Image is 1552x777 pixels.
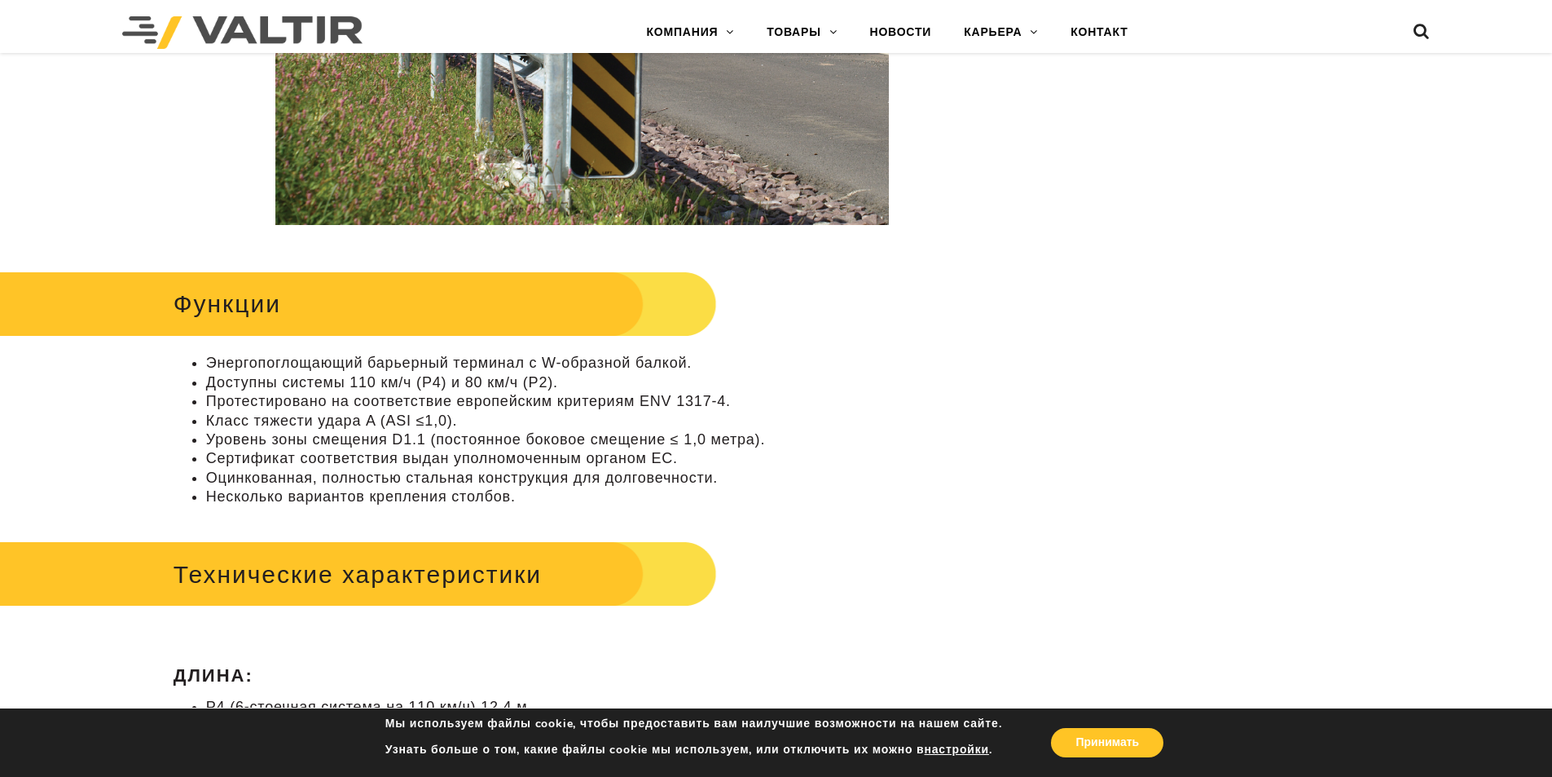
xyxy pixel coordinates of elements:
button: настройки [925,743,989,757]
font: ТОВАРЫ [767,25,820,38]
font: Мы используем файлы cookie, чтобы предоставить вам наилучшие возможности на нашем сайте. [385,716,1001,731]
a: КАРЬЕРА [947,16,1054,49]
a: КОНТАКТ [1054,16,1144,49]
font: НОВОСТИ [870,25,932,38]
font: Технические характеристики [174,561,542,588]
font: КАРЬЕРА [964,25,1022,38]
a: ТОВАРЫ [750,16,853,49]
font: Доступны системы 110 км/ч (P4) и 80 км/ч (P2). [206,374,558,391]
font: Сертификат соответствия выдан уполномоченным органом ЕС. [206,450,678,466]
a: КОМПАНИЯ [631,16,751,49]
font: . [989,742,992,757]
font: Несколько вариантов крепления столбов. [206,488,516,505]
font: Длина: [174,665,253,686]
button: Принимать [1051,728,1163,757]
font: Протестировано на соответствие европейским критериям ENV 1317-4. [206,393,731,409]
font: Функции [174,290,281,317]
font: Уровень зоны смещения D1.1 (постоянное боковое смещение ≤ 1,0 метра). [206,431,765,448]
font: Оцинкованная, полностью стальная конструкция для долговечности. [206,470,718,486]
img: Вальтир [122,16,363,49]
font: КОНТАКТ [1071,25,1128,38]
font: Принимать [1075,735,1139,750]
font: КОМПАНИЯ [647,25,719,38]
a: НОВОСТИ [854,16,948,49]
font: Класс тяжести удара A (ASI ≤1,0). [206,413,458,429]
font: Энергопоглощающий барьерный терминал с W-образной балкой. [206,355,692,371]
font: Узнать больше о том, какие файлы cookie мы используем, или отключить их можно в [385,742,925,757]
font: P4 (6-стоечная система на 110 км/ч) 12,4 м [206,699,528,715]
